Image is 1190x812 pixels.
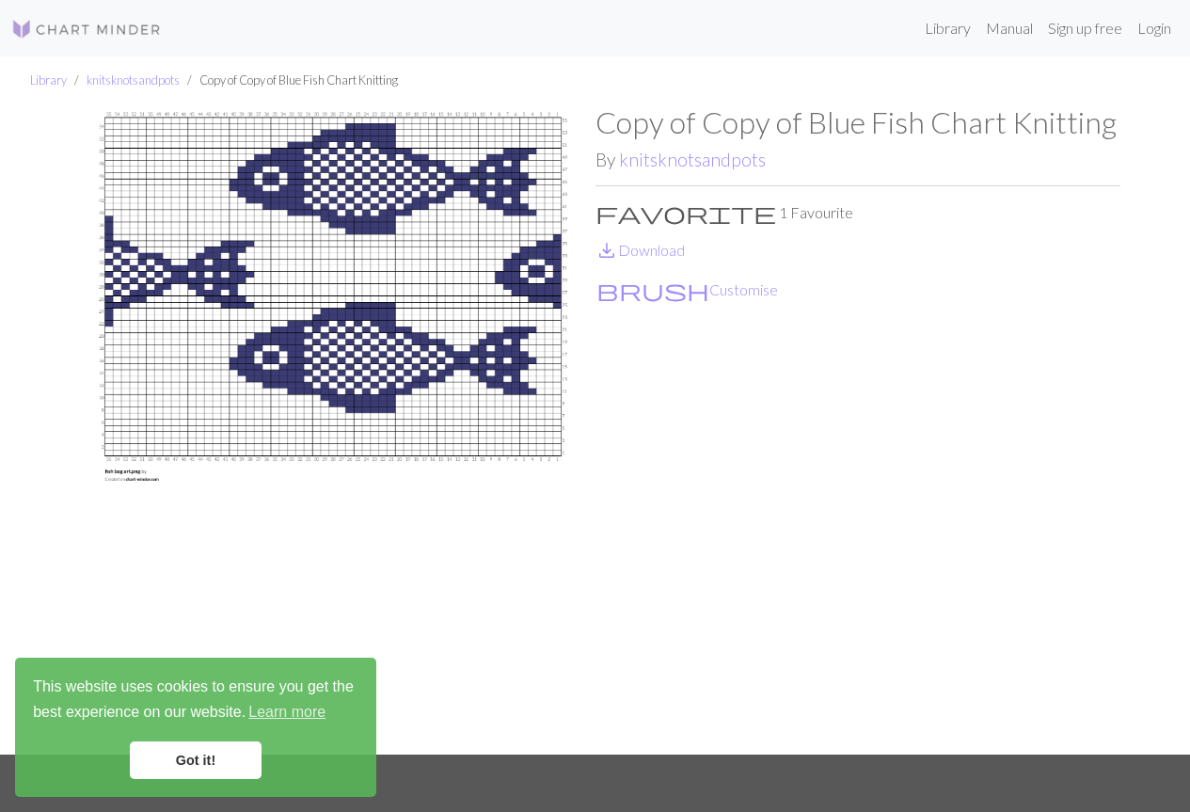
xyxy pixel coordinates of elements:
a: knitsknotsandpots [619,149,766,170]
li: Copy of Copy of Blue Fish Chart Knitting [180,72,398,89]
a: Library [917,9,978,47]
i: Customise [596,279,709,301]
p: 1 Favourite [595,201,1120,224]
i: Favourite [595,201,776,224]
span: This website uses cookies to ensure you get the best experience on our website. [33,676,358,726]
a: Manual [978,9,1040,47]
a: Library [30,72,67,88]
img: Logo [11,18,162,40]
a: learn more about cookies [246,698,328,726]
h2: By [595,149,1120,170]
a: Login [1130,9,1179,47]
span: brush [596,277,709,303]
a: knitsknotsandpots [87,72,180,88]
button: CustomiseCustomise [595,278,779,302]
a: Sign up free [1040,9,1130,47]
h1: Copy of Copy of Blue Fish Chart Knitting [595,104,1120,140]
span: favorite [595,199,776,226]
span: save_alt [595,237,618,263]
a: dismiss cookie message [130,741,262,779]
i: Download [595,239,618,262]
a: DownloadDownload [595,241,685,259]
img: fish bag art.png [71,104,595,754]
div: cookieconsent [15,658,376,797]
